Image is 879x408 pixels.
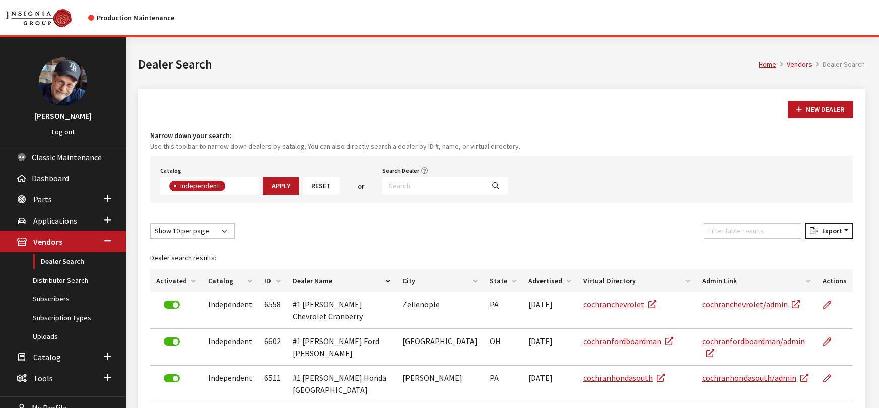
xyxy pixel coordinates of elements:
th: Virtual Directory: activate to sort column ascending [577,269,696,292]
td: 6602 [258,329,287,366]
td: OH [484,329,522,366]
h4: Narrow down your search: [150,130,853,141]
h3: [PERSON_NAME] [10,110,116,122]
a: cochranfordboardman [583,336,673,346]
span: Parts [33,194,52,205]
span: Tools [33,373,53,383]
a: cochranfordboardman/admin [702,336,805,358]
textarea: Search [228,182,233,191]
label: Search Dealer [382,166,419,175]
label: Deactivate Dealer [164,337,180,346]
small: Use this toolbar to narrow down dealers by catalog. You can also directly search a dealer by ID #... [150,141,853,152]
button: Export [805,223,853,239]
a: cochranhondasouth/admin [702,373,808,383]
input: Search [382,177,484,195]
th: City: activate to sort column ascending [396,269,484,292]
th: Admin Link: activate to sort column ascending [696,269,817,292]
li: Vendors [776,59,812,70]
td: [DATE] [522,292,577,329]
th: Activated: activate to sort column ascending [150,269,202,292]
a: Edit Dealer [823,292,840,317]
th: ID: activate to sort column ascending [258,269,287,292]
label: Deactivate Dealer [164,374,180,382]
td: PA [484,366,522,402]
button: Apply [263,177,299,195]
span: Classic Maintenance [32,152,102,162]
a: cochranchevrolet [583,299,656,309]
span: Export [818,226,842,235]
td: #1 [PERSON_NAME] Ford [PERSON_NAME] [287,329,396,366]
a: cochranhondasouth [583,373,665,383]
span: or [358,181,364,192]
span: Independent [179,181,222,190]
th: Actions [817,269,853,292]
button: Reset [303,177,340,195]
span: Applications [33,216,77,226]
span: × [173,181,177,190]
td: 6511 [258,366,287,402]
span: Select [160,177,259,195]
input: Filter table results [704,223,801,239]
button: Search [484,177,508,195]
td: Independent [202,366,258,402]
td: 6558 [258,292,287,329]
caption: Dealer search results: [150,247,853,269]
td: PA [484,292,522,329]
td: Zelienople [396,292,484,329]
a: Edit Dealer [823,329,840,354]
th: Catalog: activate to sort column ascending [202,269,258,292]
span: Dashboard [32,173,69,183]
img: Ray Goodwin [39,57,87,106]
td: [DATE] [522,329,577,366]
a: Log out [52,127,75,137]
th: State: activate to sort column ascending [484,269,522,292]
td: Independent [202,292,258,329]
img: Catalog Maintenance [6,9,72,27]
th: Dealer Name: activate to sort column descending [287,269,396,292]
label: Deactivate Dealer [164,301,180,309]
td: [GEOGRAPHIC_DATA] [396,329,484,366]
div: Production Maintenance [88,13,174,23]
a: Home [759,60,776,69]
td: #1 [PERSON_NAME] Chevrolet Cranberry [287,292,396,329]
h1: Dealer Search [138,55,759,74]
li: Independent [169,181,225,191]
span: Vendors [33,237,62,247]
button: Remove item [169,181,179,191]
td: [PERSON_NAME] [396,366,484,402]
td: #1 [PERSON_NAME] Honda [GEOGRAPHIC_DATA] [287,366,396,402]
th: Advertised: activate to sort column ascending [522,269,577,292]
label: Catalog [160,166,181,175]
li: Dealer Search [812,59,865,70]
span: Catalog [33,352,61,362]
td: [DATE] [522,366,577,402]
a: Edit Dealer [823,366,840,391]
a: cochranchevrolet/admin [702,299,800,309]
td: Independent [202,329,258,366]
a: Insignia Group logo [6,8,88,27]
button: New Dealer [788,101,853,118]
